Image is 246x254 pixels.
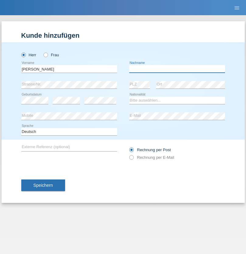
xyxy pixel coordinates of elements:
label: Frau [43,53,59,57]
a: menu [231,6,243,9]
label: Rechnung per Post [129,148,171,152]
input: Herr [21,53,25,57]
input: Rechnung per E-Mail [129,155,133,163]
button: Speichern [21,179,65,191]
h1: Kunde hinzufügen [21,32,225,39]
label: Rechnung per E-Mail [129,155,174,160]
i: menu [234,5,240,11]
input: Rechnung per Post [129,148,133,155]
input: Frau [43,53,47,57]
label: Herr [21,53,36,57]
span: Speichern [33,183,53,188]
